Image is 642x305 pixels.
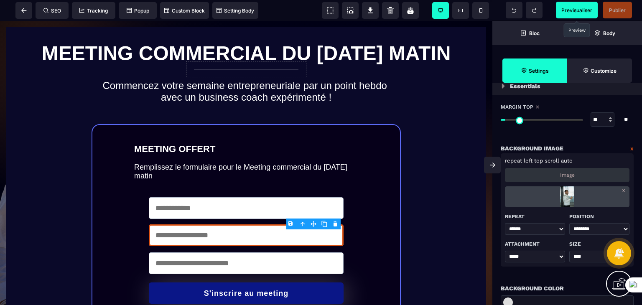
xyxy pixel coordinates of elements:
[561,158,573,164] span: auto
[505,239,565,249] p: Attachment
[561,7,592,13] span: Previsualiser
[556,2,598,18] span: Preview
[149,262,344,283] button: S'inscrire au meeting
[567,21,642,45] span: Open Layer Manager
[524,158,543,164] span: left top
[164,8,205,14] span: Custom Block
[529,30,540,36] strong: Bloc
[502,58,567,83] span: Settings
[217,8,254,14] span: Setting Body
[134,121,358,136] text: MEETING OFFERT
[603,30,615,36] strong: Body
[13,55,480,86] h2: Commencez votre semaine entrepreneuriale par un point hebdo avec un business coach expérimenté !
[502,84,505,89] img: loading
[79,8,108,14] span: Tracking
[542,186,592,207] img: loading
[501,143,563,153] p: Background Image
[505,211,565,221] p: Repeat
[545,158,559,164] span: scroll
[13,17,480,48] h1: MEETING COMMERCIAL DU [DATE] MATIN
[567,58,632,83] span: Open Style Manager
[322,2,339,19] span: View components
[134,140,358,162] text: Remplissez le formulaire pour le Meeting commercial du [DATE] matin
[529,68,549,74] strong: Settings
[569,211,629,221] p: Position
[501,283,634,293] div: Background Color
[591,68,617,74] strong: Customize
[501,104,533,110] span: Margin Top
[505,158,522,164] span: repeat
[342,2,359,19] span: Screenshot
[510,81,540,91] p: Essentials
[127,8,149,14] span: Popup
[569,239,629,249] p: Size
[43,8,61,14] span: SEO
[492,21,567,45] span: Open Blocks
[609,7,626,13] span: Publier
[622,186,625,194] a: x
[560,172,575,178] p: Image
[630,143,634,153] a: x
